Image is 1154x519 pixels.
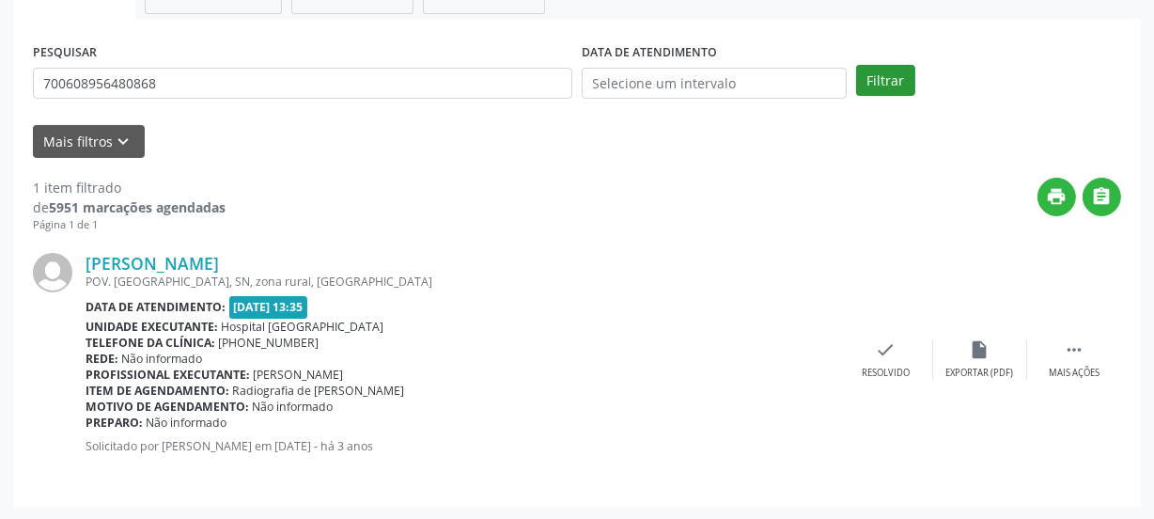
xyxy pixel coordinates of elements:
[86,319,218,335] b: Unidade executante:
[946,367,1014,380] div: Exportar (PDF)
[582,39,717,68] label: DATA DE ATENDIMENTO
[86,299,226,315] b: Data de atendimento:
[114,132,134,152] i: keyboard_arrow_down
[86,274,839,290] div: POV. [GEOGRAPHIC_DATA], SN, zona rural, [GEOGRAPHIC_DATA]
[233,383,405,399] span: Radiografia de [PERSON_NAME]
[862,367,910,380] div: Resolvido
[1083,178,1121,216] button: 
[86,335,215,351] b: Telefone da clínica:
[1047,186,1068,207] i: print
[1037,178,1076,216] button: print
[86,351,118,367] b: Rede:
[33,125,145,158] button: Mais filtroskeyboard_arrow_down
[222,319,384,335] span: Hospital [GEOGRAPHIC_DATA]
[970,339,990,360] i: insert_drive_file
[33,217,226,233] div: Página 1 de 1
[253,399,334,415] span: Não informado
[1092,186,1113,207] i: 
[33,68,572,100] input: Nome, CNS
[86,399,249,415] b: Motivo de agendamento:
[86,253,219,274] a: [PERSON_NAME]
[122,351,203,367] span: Não informado
[219,335,320,351] span: [PHONE_NUMBER]
[86,438,839,454] p: Solicitado por [PERSON_NAME] em [DATE] - há 3 anos
[33,39,97,68] label: PESQUISAR
[856,65,915,97] button: Filtrar
[33,253,72,292] img: img
[876,339,897,360] i: check
[1049,367,1099,380] div: Mais ações
[147,415,227,431] span: Não informado
[86,383,229,399] b: Item de agendamento:
[1064,339,1084,360] i: 
[86,367,250,383] b: Profissional executante:
[254,367,344,383] span: [PERSON_NAME]
[86,415,143,431] b: Preparo:
[33,178,226,197] div: 1 item filtrado
[229,296,308,318] span: [DATE] 13:35
[582,68,847,100] input: Selecione um intervalo
[49,198,226,216] strong: 5951 marcações agendadas
[33,197,226,217] div: de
